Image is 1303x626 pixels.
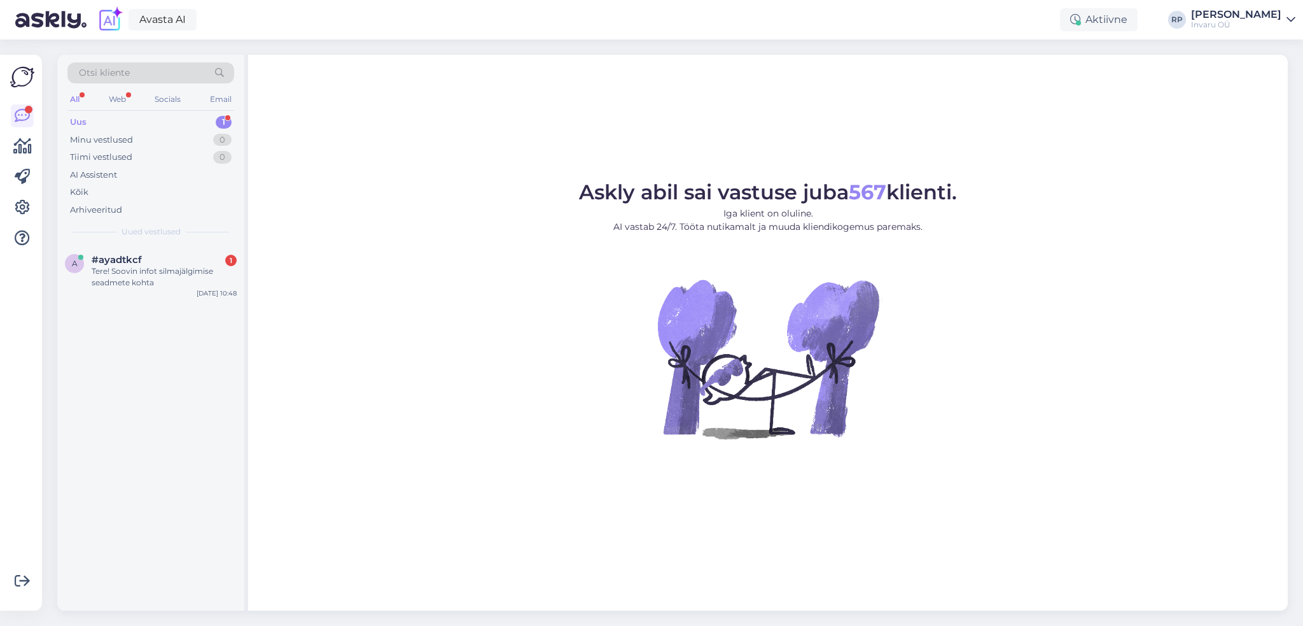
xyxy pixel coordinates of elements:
b: 567 [849,180,886,204]
p: Iga klient on oluline. AI vastab 24/7. Tööta nutikamalt ja muuda kliendikogemus paremaks. [579,207,957,234]
span: Uued vestlused [122,226,181,238]
a: Avasta AI [129,9,197,31]
div: Arhiveeritud [70,204,122,217]
div: Minu vestlused [70,134,133,146]
span: #ayadtkcf [92,254,142,266]
span: Otsi kliente [79,66,130,80]
div: Invaru OÜ [1191,20,1281,30]
div: Socials [152,91,183,108]
div: 0 [213,134,232,146]
img: explore-ai [97,6,123,33]
div: 0 [213,151,232,164]
div: Kõik [70,186,88,199]
div: [PERSON_NAME] [1191,10,1281,20]
a: [PERSON_NAME]Invaru OÜ [1191,10,1295,30]
div: RP [1168,11,1186,29]
span: Askly abil sai vastuse juba klienti. [579,180,957,204]
div: Email [207,91,234,108]
div: Tere! Soovin infot silmajälgimise seadmete kohta [92,266,237,288]
div: Tiimi vestlused [70,151,132,164]
div: Aktiivne [1060,8,1138,31]
div: 1 [216,116,232,129]
div: AI Assistent [70,169,117,181]
img: Askly Logo [10,65,34,89]
div: [DATE] 10:48 [197,288,237,298]
div: Web [106,91,129,108]
div: Uus [70,116,87,129]
span: a [72,259,78,268]
div: All [67,91,82,108]
div: 1 [225,255,237,266]
img: No Chat active [653,244,882,473]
